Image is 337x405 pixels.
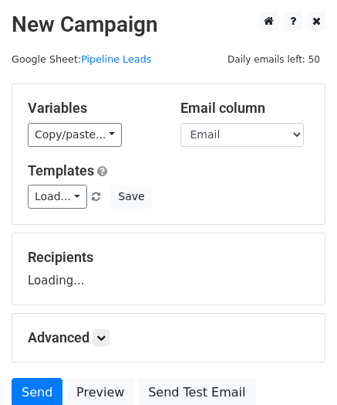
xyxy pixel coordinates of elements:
h2: New Campaign [12,12,325,38]
h5: Variables [28,100,157,117]
button: Save [111,185,151,209]
h5: Email column [180,100,310,117]
h5: Recipients [28,249,309,266]
a: Load... [28,185,87,209]
small: Google Sheet: [12,53,151,65]
h5: Advanced [28,329,309,346]
a: Copy/paste... [28,123,122,147]
span: Daily emails left: 50 [222,51,325,68]
div: Loading... [28,249,309,289]
a: Pipeline Leads [81,53,151,65]
a: Daily emails left: 50 [222,53,325,65]
a: Templates [28,162,94,179]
